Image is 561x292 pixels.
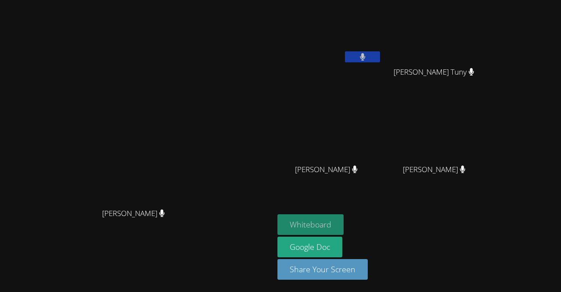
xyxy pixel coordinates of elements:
[403,163,465,176] span: [PERSON_NAME]
[277,214,344,235] button: Whiteboard
[394,66,474,79] span: [PERSON_NAME] Tuny
[102,207,165,220] span: [PERSON_NAME]
[295,163,358,176] span: [PERSON_NAME]
[277,259,368,280] button: Share Your Screen
[277,237,342,257] a: Google Doc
